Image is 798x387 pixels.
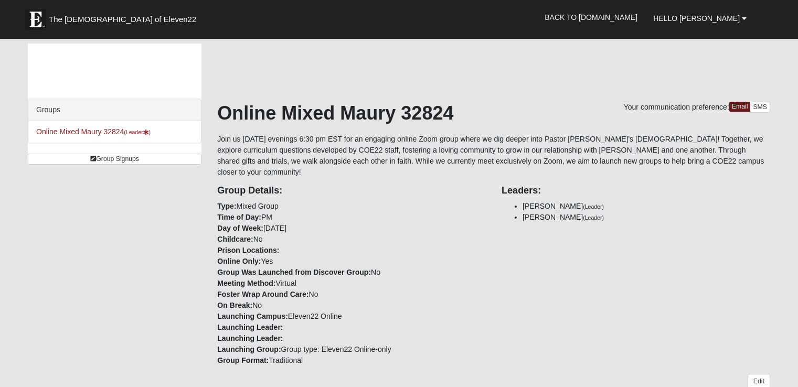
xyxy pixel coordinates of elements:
a: Online Mixed Maury 32824(Leader) [36,127,151,136]
strong: Group Was Launched from Discover Group: [217,268,371,276]
small: (Leader) [583,214,604,221]
a: Back to [DOMAIN_NAME] [537,4,645,30]
strong: Day of Week: [217,224,263,232]
h4: Group Details: [217,185,486,197]
strong: Time of Day: [217,213,261,221]
small: (Leader) [583,203,604,210]
a: The [DEMOGRAPHIC_DATA] of Eleven22 [20,4,230,30]
small: (Leader ) [124,129,151,135]
strong: Launching Group: [217,345,281,353]
li: [PERSON_NAME] [523,212,770,223]
a: Group Signups [28,154,201,165]
strong: Foster Wrap Around Care: [217,290,308,298]
div: Groups [28,99,201,121]
strong: Launching Campus: [217,312,288,320]
h4: Leaders: [502,185,770,197]
strong: Launching Leader: [217,323,283,331]
strong: Group Format: [217,356,269,364]
a: Email [729,102,751,112]
strong: Childcare: [217,235,253,243]
a: SMS [750,102,770,113]
span: The [DEMOGRAPHIC_DATA] of Eleven22 [49,14,196,25]
span: Your communication preference: [624,103,729,111]
strong: On Break: [217,301,252,309]
li: [PERSON_NAME] [523,201,770,212]
strong: Meeting Method: [217,279,275,287]
strong: Type: [217,202,236,210]
h1: Online Mixed Maury 32824 [217,102,770,124]
span: Hello [PERSON_NAME] [653,14,740,23]
div: Mixed Group PM [DATE] No Yes No Virtual No No Eleven22 Online Group type: Eleven22 Online-only Tr... [209,178,494,366]
img: Eleven22 logo [25,9,46,30]
a: Hello [PERSON_NAME] [645,5,754,31]
strong: Online Only: [217,257,261,265]
strong: Launching Leader: [217,334,283,342]
strong: Prison Locations: [217,246,279,254]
